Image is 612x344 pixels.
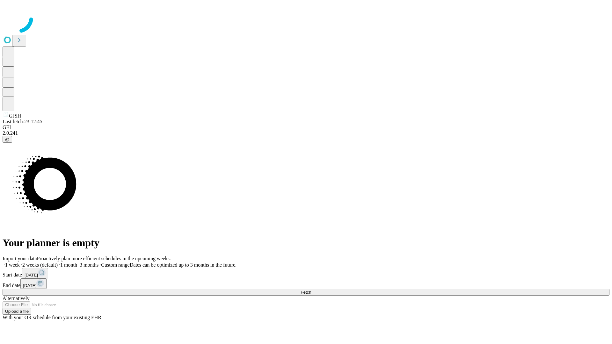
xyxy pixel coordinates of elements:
[3,119,42,124] span: Last fetch: 23:12:45
[3,136,12,143] button: @
[20,278,47,289] button: [DATE]
[3,268,609,278] div: Start date
[3,289,609,296] button: Fetch
[22,262,58,268] span: 2 weeks (default)
[5,262,20,268] span: 1 week
[101,262,129,268] span: Custom range
[60,262,77,268] span: 1 month
[3,296,29,301] span: Alternatively
[3,125,609,130] div: GEI
[9,113,21,118] span: GJSH
[80,262,98,268] span: 3 months
[37,256,171,261] span: Proactively plan more efficient schedules in the upcoming weeks.
[3,315,101,320] span: With your OR schedule from your existing EHR
[3,256,37,261] span: Import your data
[3,130,609,136] div: 2.0.241
[5,137,10,142] span: @
[301,290,311,295] span: Fetch
[3,237,609,249] h1: Your planner is empty
[3,308,31,315] button: Upload a file
[25,273,38,277] span: [DATE]
[22,268,48,278] button: [DATE]
[130,262,237,268] span: Dates can be optimized up to 3 months in the future.
[3,278,609,289] div: End date
[23,283,36,288] span: [DATE]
